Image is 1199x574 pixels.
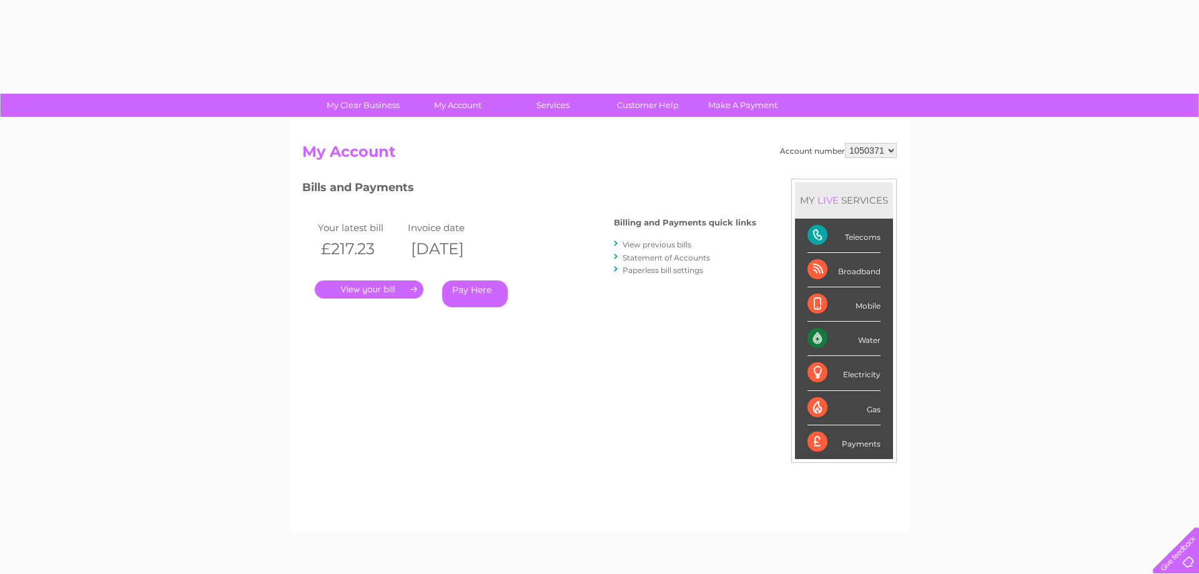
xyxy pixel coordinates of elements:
a: Statement of Accounts [623,253,710,262]
div: Electricity [807,356,881,390]
a: Customer Help [596,94,699,117]
div: Payments [807,425,881,459]
a: My Clear Business [312,94,415,117]
a: View previous bills [623,240,691,249]
td: Your latest bill [315,219,405,236]
a: Paperless bill settings [623,265,703,275]
h2: My Account [302,143,897,167]
div: Mobile [807,287,881,322]
td: Invoice date [405,219,495,236]
h3: Bills and Payments [302,179,756,200]
div: MY SERVICES [795,182,893,218]
div: Water [807,322,881,356]
div: Gas [807,391,881,425]
div: Account number [780,143,897,158]
a: . [315,280,423,299]
th: [DATE] [405,236,495,262]
a: Make A Payment [691,94,794,117]
h4: Billing and Payments quick links [614,218,756,227]
a: My Account [407,94,510,117]
a: Services [501,94,604,117]
div: Broadband [807,253,881,287]
div: Telecoms [807,219,881,253]
th: £217.23 [315,236,405,262]
div: LIVE [815,194,841,206]
a: Pay Here [442,280,508,307]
